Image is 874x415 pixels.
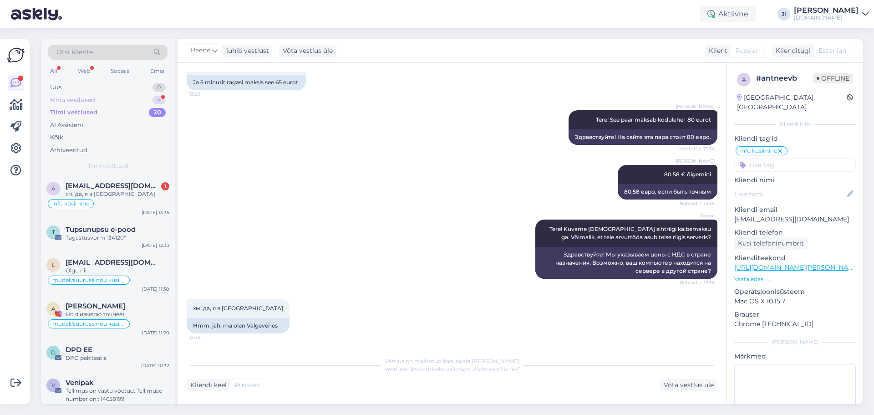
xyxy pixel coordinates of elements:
div: Kõik [50,133,63,142]
p: Vaata edasi ... [734,275,856,283]
div: Но я измерю точнее) [66,310,169,318]
span: mudeli/suuruse nõu küsimine [52,277,125,283]
p: Kliendi nimi [734,175,856,185]
div: JI [777,8,790,20]
div: All [48,65,59,77]
span: [PERSON_NAME] [676,103,715,110]
span: Tupsunupsu e-pood [66,225,136,234]
span: Venipak [66,379,94,387]
span: Otsi kliente [56,47,93,57]
div: [DATE] 9:39 [143,403,169,410]
i: „Võtke vestlus üle” [470,366,520,373]
div: [DATE] 12:33 [142,242,169,249]
div: Võta vestlus üle [279,45,336,57]
img: Askly Logo [7,46,25,64]
span: Tere! See paar maksab kodulehel 80 eurot [596,116,711,123]
span: 13:36 [189,334,224,341]
div: [PERSON_NAME] [794,7,859,14]
span: liisuviilup@hotmail.com [66,258,160,266]
div: Tagastusvorm "34120" [66,234,169,242]
div: Aktiivne [700,6,756,22]
span: Nähtud ✓ 13:36 [680,279,715,286]
span: l [52,261,55,268]
div: [DATE] 11:20 [142,329,169,336]
div: Socials [109,65,131,77]
div: 1 [161,182,169,190]
span: 13:29 [189,91,224,97]
span: arinapiter77@gmail.com [66,182,160,190]
div: Küsi telefoninumbrit [734,237,808,250]
p: Märkmed [734,352,856,361]
div: Klient [705,46,727,56]
a: [URL][DOMAIN_NAME][PERSON_NAME] [734,263,860,272]
div: Minu vestlused [50,96,95,105]
span: Russian [234,380,259,390]
span: Alena Rambo [66,302,125,310]
span: Reene [681,212,715,219]
span: Nähtud ✓ 13:34 [679,145,715,152]
span: a [51,185,56,192]
div: [DATE] 13:35 [142,209,169,216]
div: Kliendi info [734,120,856,128]
div: juhib vestlust [223,46,269,56]
span: T [52,229,55,236]
div: DPD pakiteatis [66,354,169,362]
span: A [51,305,56,312]
span: Tere! Kuvame [DEMOGRAPHIC_DATA] sihtriigi käibemaksu ga. Võimalik, et teie arvuttööa asub teise r... [549,225,712,241]
div: Здравствуйте! На сайте эта пара стоит 80 евро. [569,129,717,145]
div: Võta vestlus üle [660,379,717,391]
span: 80,58 € õigemini [664,171,711,178]
div: Email [148,65,168,77]
div: [DATE] 11:30 [142,286,169,292]
div: # antneevb [756,73,813,84]
div: 4 [152,96,166,105]
span: [PERSON_NAME] [676,158,715,164]
div: [DATE] 10:32 [141,362,169,369]
div: Klienditugi [772,46,811,56]
div: Olgu nii [66,266,169,275]
div: Arhiveeritud [50,146,87,155]
div: Tellimus on vastu võetud. Tellimuse number on:: 14658199 [66,387,169,403]
p: Operatsioonisüsteem [734,287,856,297]
div: AI Assistent [50,121,84,130]
span: Offline [813,73,853,83]
p: Kliendi telefon [734,228,856,237]
span: info küsimine [52,201,89,206]
div: Hmm, jah, ma olen Valgevenes [187,318,290,333]
p: Kliendi tag'id [734,134,856,143]
span: Tiimi vestlused [88,162,128,170]
span: хм, да, я в [GEOGRAPHIC_DATA] [193,305,283,312]
span: DPD EE [66,346,92,354]
p: [EMAIL_ADDRESS][DOMAIN_NAME] [734,215,856,224]
span: V [51,382,55,389]
p: Klienditeekond [734,253,856,263]
p: Brauser [734,310,856,319]
span: mudeli/suuruse nõu küsimine [52,321,125,327]
span: D [51,349,56,356]
p: Kliendi email [734,205,856,215]
span: info küsimine [740,148,777,154]
div: хм, да, я в [GEOGRAPHIC_DATA] [66,190,169,198]
span: Vestluse ülevõtmiseks vajutage [385,366,520,373]
p: Chrome [TECHNICAL_ID] [734,319,856,329]
span: a [742,76,746,83]
div: Tiimi vestlused [50,108,97,117]
div: Ja 5 minutit tagasi maksis see 65 eurot. [187,75,306,90]
div: 20 [149,108,166,117]
a: [PERSON_NAME][DOMAIN_NAME] [794,7,869,21]
input: Lisa tag [734,158,856,172]
div: Kliendi keel [187,380,227,390]
div: Uus [50,83,61,92]
span: Estonian [818,46,846,56]
div: 0 [152,83,166,92]
div: [DOMAIN_NAME] [794,14,859,21]
div: Web [76,65,92,77]
div: 80,58 евро, если быть точным [618,184,717,200]
span: Nähtud ✓ 13:35 [680,200,715,207]
span: Vestlus on määratud kasutajale [PERSON_NAME] [385,358,519,364]
p: Mac OS X 10.15.7 [734,297,856,306]
div: [PERSON_NAME] [734,338,856,346]
div: Здравствуйте! Мы указываем цены с НДС в стране назначения. Возможно, ваш компьютер находится на с... [535,247,717,279]
input: Lisa nimi [735,189,845,199]
span: Reene [191,46,210,56]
